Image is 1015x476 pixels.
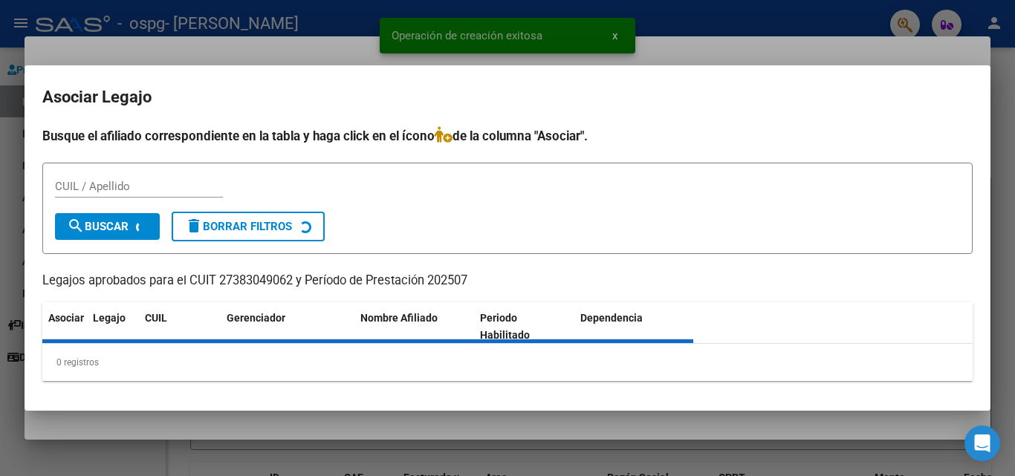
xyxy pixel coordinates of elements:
span: Gerenciador [227,312,285,324]
span: Periodo Habilitado [480,312,530,341]
datatable-header-cell: Dependencia [574,302,694,351]
datatable-header-cell: Periodo Habilitado [474,302,574,351]
span: Dependencia [580,312,643,324]
datatable-header-cell: Legajo [87,302,139,351]
span: Nombre Afiliado [360,312,438,324]
h2: Asociar Legajo [42,83,973,111]
button: Buscar [55,213,160,240]
h4: Busque el afiliado correspondiente en la tabla y haga click en el ícono de la columna "Asociar". [42,126,973,146]
div: Open Intercom Messenger [964,426,1000,461]
p: Legajos aprobados para el CUIT 27383049062 y Período de Prestación 202507 [42,272,973,290]
span: CUIL [145,312,167,324]
button: Borrar Filtros [172,212,325,241]
span: Asociar [48,312,84,324]
span: Borrar Filtros [185,220,292,233]
div: 0 registros [42,344,973,381]
mat-icon: delete [185,217,203,235]
span: Buscar [67,220,129,233]
mat-icon: search [67,217,85,235]
span: Legajo [93,312,126,324]
datatable-header-cell: Nombre Afiliado [354,302,474,351]
datatable-header-cell: Gerenciador [221,302,354,351]
datatable-header-cell: CUIL [139,302,221,351]
datatable-header-cell: Asociar [42,302,87,351]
